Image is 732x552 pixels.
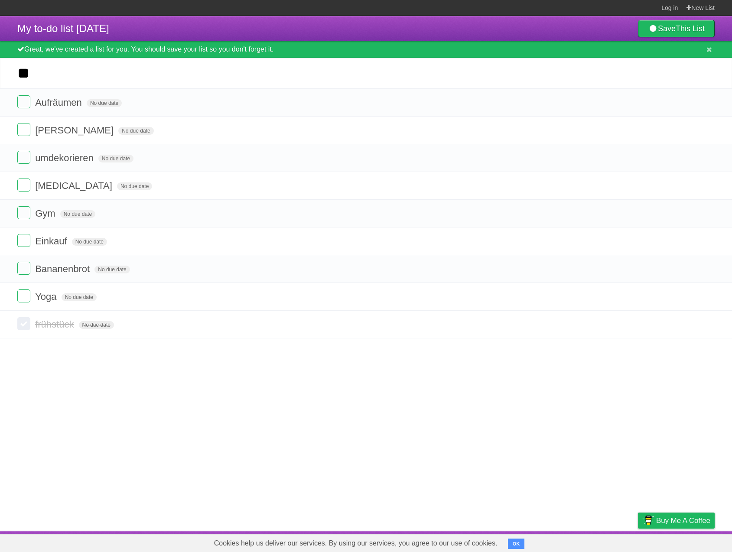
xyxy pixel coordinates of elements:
span: Einkauf [35,236,69,247]
span: No due date [72,238,107,246]
span: No due date [118,127,153,135]
a: Developers [551,533,586,550]
img: Buy me a coffee [642,513,654,528]
label: Done [17,151,30,164]
span: [PERSON_NAME] [35,125,116,136]
button: OK [508,539,525,549]
label: Done [17,206,30,219]
a: Buy me a coffee [638,513,715,529]
span: [MEDICAL_DATA] [35,180,114,191]
span: Bananenbrot [35,263,92,274]
span: Aufräumen [35,97,84,108]
span: No due date [117,182,152,190]
span: No due date [87,99,122,107]
label: Done [17,289,30,302]
span: Gym [35,208,57,219]
span: frühstück [35,319,76,330]
span: Buy me a coffee [656,513,710,528]
span: No due date [62,293,97,301]
label: Done [17,234,30,247]
label: Done [17,95,30,108]
label: Done [17,179,30,192]
span: Cookies help us deliver our services. By using our services, you agree to our use of cookies. [205,535,506,552]
label: Done [17,262,30,275]
a: SaveThis List [638,20,715,37]
label: Done [17,123,30,136]
a: About [523,533,541,550]
span: No due date [79,321,114,329]
span: umdekorieren [35,153,96,163]
span: No due date [98,155,133,162]
a: Suggest a feature [660,533,715,550]
span: Yoga [35,291,59,302]
span: My to-do list [DATE] [17,23,109,34]
b: This List [676,24,705,33]
a: Privacy [627,533,649,550]
label: Done [17,317,30,330]
span: No due date [60,210,95,218]
span: No due date [94,266,130,273]
a: Terms [597,533,616,550]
